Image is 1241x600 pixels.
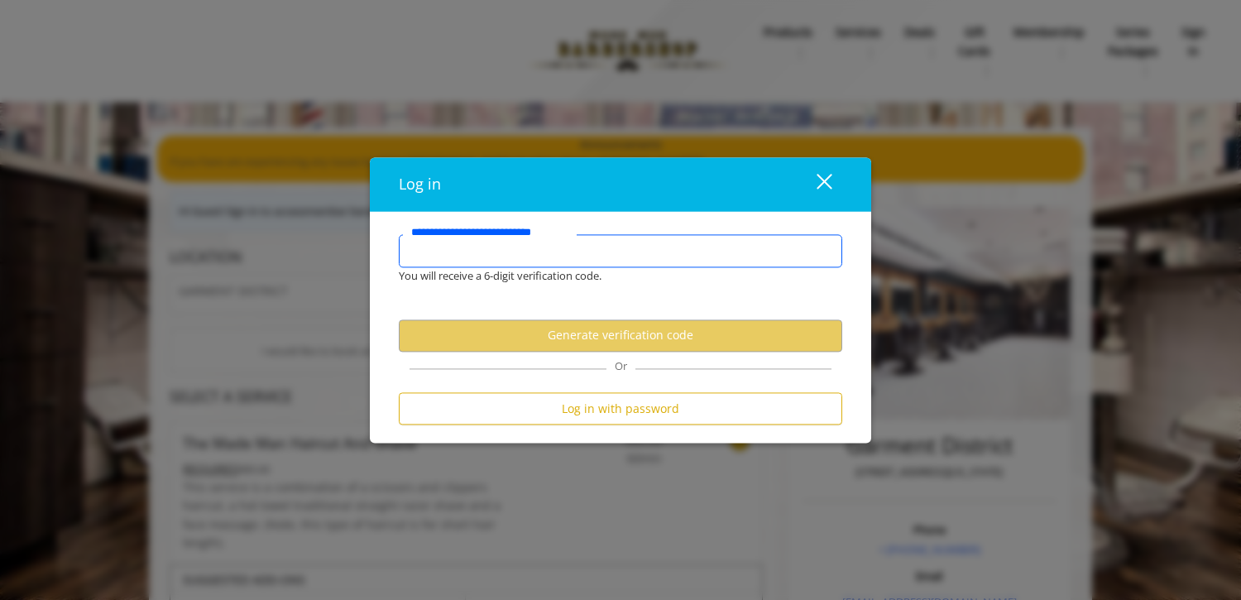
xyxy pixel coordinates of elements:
[386,268,830,286] div: You will receive a 6-digit verification code.
[798,172,831,197] div: close dialog
[399,319,842,352] button: Generate verification code
[399,175,441,194] span: Log in
[786,167,842,201] button: close dialog
[606,358,635,373] span: Or
[399,392,842,425] button: Log in with password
